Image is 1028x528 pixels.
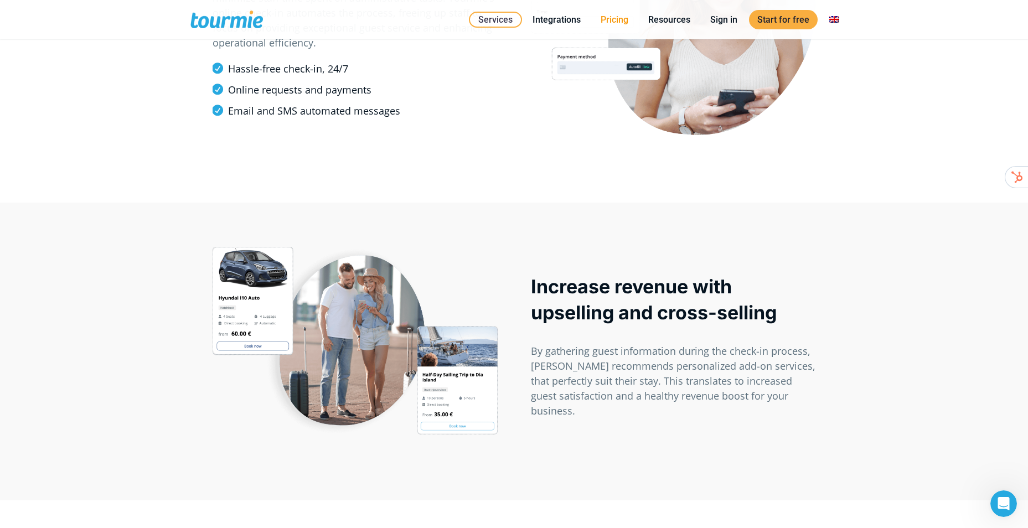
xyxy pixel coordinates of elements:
[821,13,848,27] a: Switch to
[749,10,818,29] a: Start for free
[207,63,229,74] span: 
[469,12,522,28] a: Services
[702,13,746,27] a: Sign in
[640,13,699,27] a: Resources
[228,82,371,97] div: Online requests and payments
[990,490,1017,517] iframe: Intercom live chat
[592,13,637,27] a: Pricing
[531,273,816,325] p: Increase revenue with upselling and cross-selling
[207,105,229,116] span: 
[228,103,400,118] div: Email and SMS automated messages
[531,344,816,418] p: By gathering guest information during the check-in process, [PERSON_NAME] recommends personalized...
[524,13,589,27] a: Integrations
[207,84,229,95] span: 
[228,61,348,76] div: Hassle-free check-in, 24/7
